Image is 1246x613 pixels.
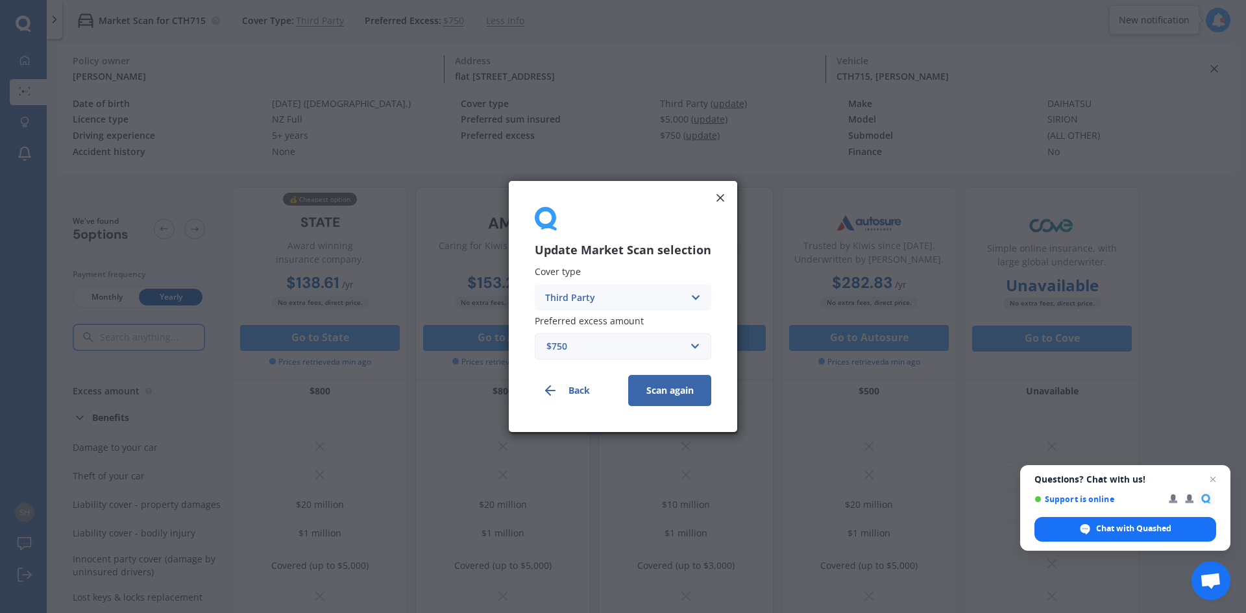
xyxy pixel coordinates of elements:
div: Third Party [545,291,684,305]
span: Close chat [1205,472,1221,487]
div: Chat with Quashed [1034,517,1216,542]
h3: Update Market Scan selection [535,243,711,258]
button: Scan again [628,375,711,406]
span: Cover type [535,266,581,278]
div: $750 [546,339,684,354]
span: Chat with Quashed [1096,523,1171,535]
span: Preferred excess amount [535,315,644,327]
button: Back [535,375,618,406]
span: Questions? Chat with us! [1034,474,1216,485]
span: Support is online [1034,494,1160,504]
div: Open chat [1191,561,1230,600]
